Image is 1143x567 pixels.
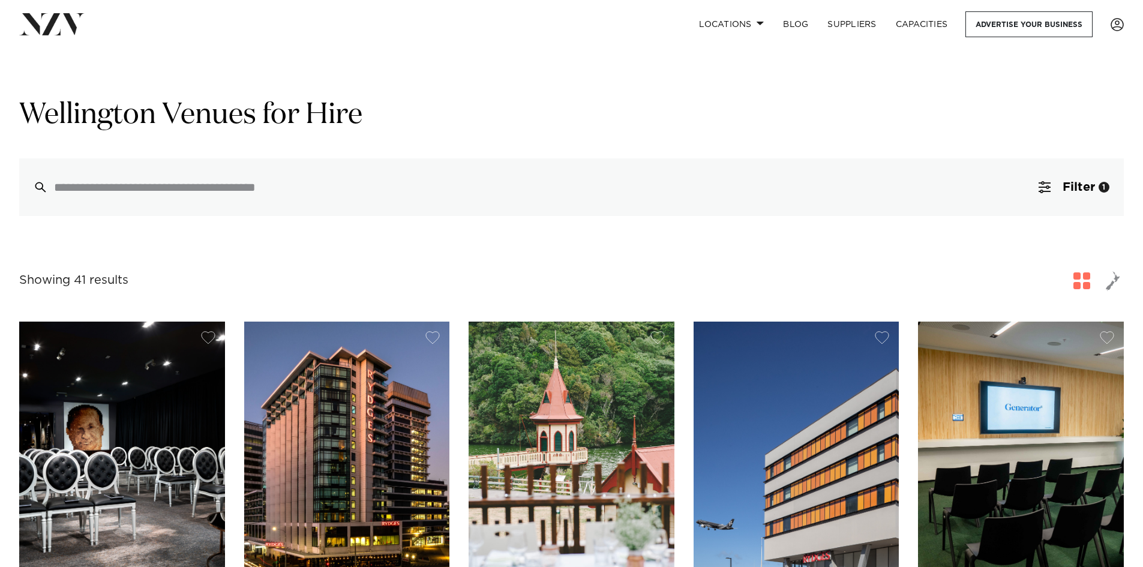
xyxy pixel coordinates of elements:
a: Advertise your business [965,11,1093,37]
button: Filter1 [1024,158,1124,216]
div: Showing 41 results [19,271,128,290]
span: Filter [1063,181,1095,193]
img: nzv-logo.png [19,13,85,35]
h1: Wellington Venues for Hire [19,97,1124,134]
div: 1 [1099,182,1109,193]
a: Capacities [886,11,958,37]
a: SUPPLIERS [818,11,886,37]
a: Locations [689,11,773,37]
a: BLOG [773,11,818,37]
